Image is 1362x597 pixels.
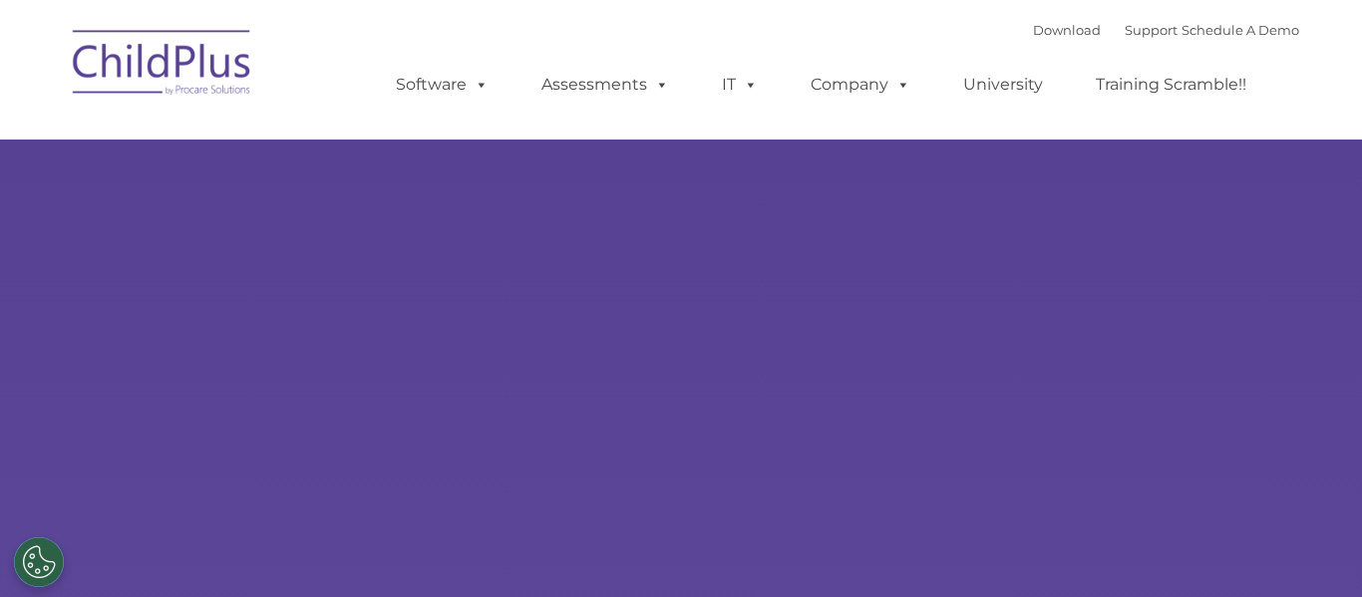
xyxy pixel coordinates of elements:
a: Assessments [521,65,689,105]
a: University [943,65,1063,105]
a: Download [1033,22,1101,38]
a: Training Scramble!! [1076,65,1266,105]
font: | [1033,22,1299,38]
a: Schedule A Demo [1182,22,1299,38]
a: Software [376,65,509,105]
a: Support [1125,22,1178,38]
a: IT [702,65,778,105]
button: Cookies Settings [14,537,64,587]
img: ChildPlus by Procare Solutions [63,16,262,116]
a: Company [791,65,930,105]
